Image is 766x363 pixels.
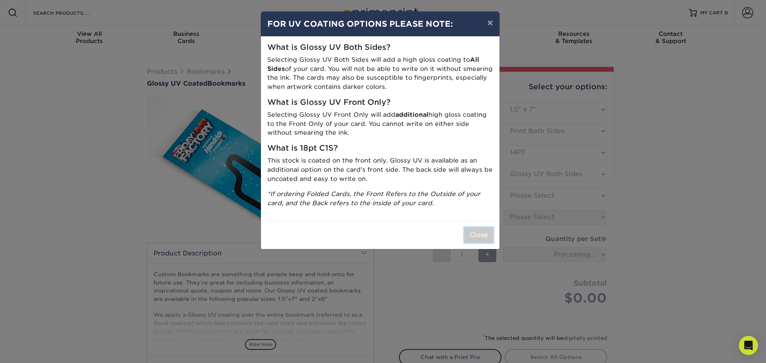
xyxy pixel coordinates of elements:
h5: What is Glossy UV Front Only? [267,98,493,107]
h4: FOR UV COATING OPTIONS PLEASE NOTE: [267,18,493,30]
h5: What is 18pt C1S? [267,144,493,153]
i: *If ordering Folded Cards, the Front Refers to the Outside of your card, and the Back refers to t... [267,190,480,207]
p: Selecting Glossy UV Front Only will add high gloss coating to the Front Only of your card. You ca... [267,110,493,137]
p: This stock is coated on the front only. Glossy UV is available as an additional option on the car... [267,156,493,183]
button: × [481,12,499,34]
p: Selecting Glossy UV Both Sides will add a high gloss coating to of your card. You will not be abl... [267,55,493,92]
strong: All Sides [267,56,479,73]
div: Open Intercom Messenger [739,336,758,355]
h5: What is Glossy UV Both Sides? [267,43,493,52]
button: Close [464,228,493,243]
strong: additional [395,111,428,118]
